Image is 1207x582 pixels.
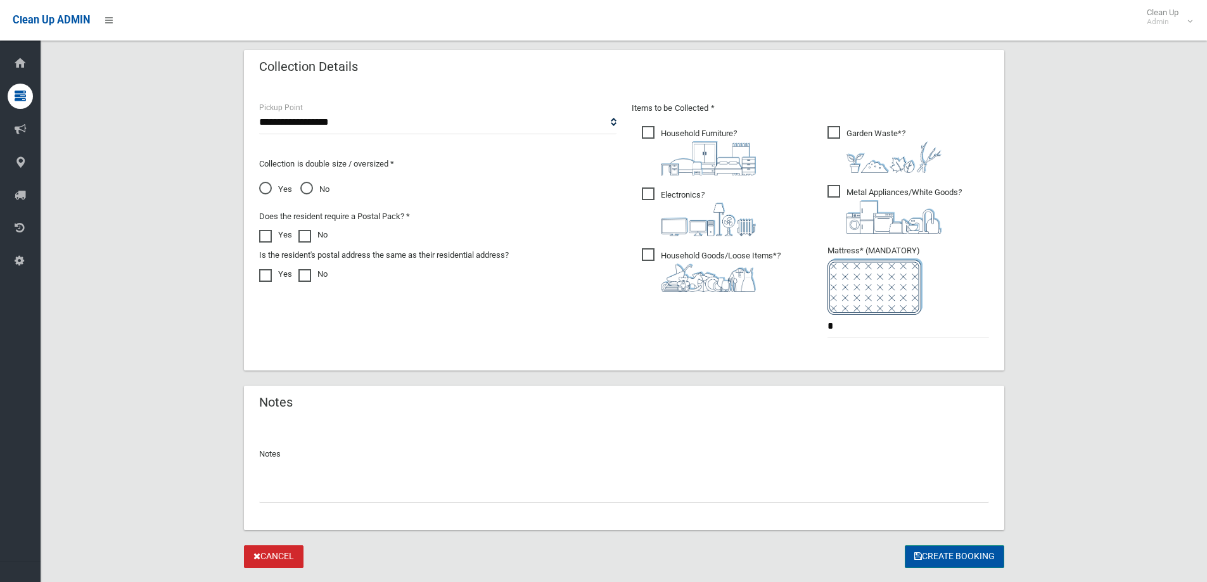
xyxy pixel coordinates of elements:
[827,258,923,315] img: e7408bece873d2c1783593a074e5cb2f.png
[244,54,373,79] header: Collection Details
[259,156,616,172] p: Collection is double size / oversized *
[642,126,756,175] span: Household Furniture
[632,101,989,116] p: Items to be Collected *
[827,246,989,315] span: Mattress* (MANDATORY)
[244,390,308,415] header: Notes
[259,227,292,243] label: Yes
[13,14,90,26] span: Clean Up ADMIN
[846,187,962,234] i: ?
[661,203,756,236] img: 394712a680b73dbc3d2a6a3a7ffe5a07.png
[259,209,410,224] label: Does the resident require a Postal Pack? *
[259,182,292,197] span: Yes
[244,545,303,569] a: Cancel
[827,126,942,173] span: Garden Waste*
[661,129,756,175] i: ?
[300,182,329,197] span: No
[1147,17,1178,27] small: Admin
[259,267,292,282] label: Yes
[642,248,781,292] span: Household Goods/Loose Items*
[642,187,756,236] span: Electronics
[661,141,756,175] img: aa9efdbe659d29b613fca23ba79d85cb.png
[846,141,942,173] img: 4fd8a5c772b2c999c83690221e5242e0.png
[259,248,509,263] label: Is the resident's postal address the same as their residential address?
[846,200,942,234] img: 36c1b0289cb1767239cdd3de9e694f19.png
[298,227,328,243] label: No
[298,267,328,282] label: No
[905,545,1004,569] button: Create Booking
[259,446,989,462] p: Notes
[661,190,756,236] i: ?
[661,263,756,292] img: b13cc3517677393f34c0a387616ef184.png
[1140,8,1191,27] span: Clean Up
[661,251,781,292] i: ?
[846,129,942,173] i: ?
[827,185,962,234] span: Metal Appliances/White Goods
